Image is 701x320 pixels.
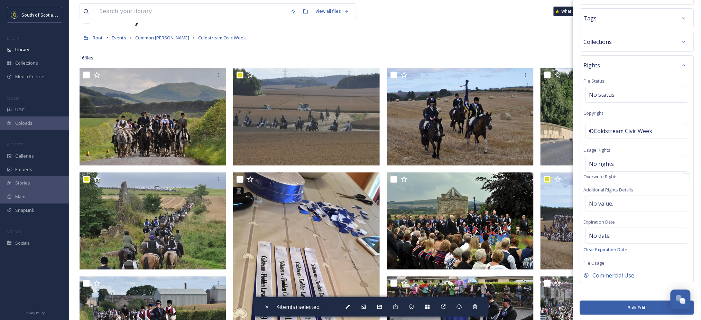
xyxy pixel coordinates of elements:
span: Rights [584,61,600,69]
span: 4 item(s) selected. [277,303,321,311]
img: 67827331_2310220932366396_7983680781140623360_n.jpg [80,68,226,166]
span: Maps [15,194,27,200]
span: Collections [584,38,612,46]
span: Media Centres [15,73,46,80]
span: Stories [15,180,30,186]
span: ©Coldstream Civic Week [589,127,653,135]
span: No status [589,91,615,99]
img: 67890534_2310227929032363_2590361038973042688_n.jpg [541,68,687,166]
span: MEDIA [7,36,19,41]
span: UGC [15,106,25,113]
span: Clear Expiration Date [584,246,628,253]
span: No rights [589,160,614,168]
span: Additional Rights Details [584,187,634,193]
span: Copyright [584,110,603,116]
span: File Usage [584,260,605,266]
span: Embeds [15,166,32,173]
button: Open Chat [671,290,691,310]
span: SnapLink [15,207,34,214]
span: South of Scotland Destination Alliance [21,11,100,18]
span: Expiration Date [584,219,615,225]
img: 68751869_2310244532364036_856073791971786752_n.jpg [80,172,226,270]
a: Common [PERSON_NAME] [135,34,189,42]
span: Galleries [15,153,34,159]
span: Coldstream Civic Week [198,35,246,41]
img: 68418193_2305255722862917_1803862448726343680_n.jpg [233,68,380,166]
a: Events [112,34,126,42]
span: 16 file s [80,55,93,61]
span: No date [589,232,610,240]
span: Events [112,35,126,41]
a: View all files [312,4,352,18]
span: Library [15,46,29,53]
span: Commercial Use [593,271,635,280]
img: images.jpeg [11,11,18,18]
button: Bulk Edit [580,301,694,315]
span: File Status [584,78,605,84]
span: Privacy Policy [25,311,45,315]
span: WIDGETS [7,142,23,147]
span: Socials [15,240,30,246]
span: Root [93,35,103,41]
img: 67913064_2303872206334602_8743011130554712064_n.jpg [387,172,534,270]
span: SOCIALS [7,229,21,234]
img: 67840225_2310241479031008_7543553513561784320_n.jpg [541,172,687,270]
a: What's New [554,7,588,16]
a: Root [93,34,103,42]
a: Coldstream Civic Week [198,34,246,42]
span: COLLECT [7,96,22,101]
span: Collections [15,60,38,66]
span: Common [PERSON_NAME] [135,35,189,41]
span: Uploads [15,120,33,126]
a: Privacy Policy [25,308,45,317]
span: No value. [589,199,614,208]
span: Overwrite Rights [584,173,618,180]
span: Tags [584,14,597,22]
span: Usage Rights [584,147,611,153]
img: 69185299_2310240425697780_2274690928516005888_n.jpg [387,68,534,166]
input: Search your library [96,4,287,19]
